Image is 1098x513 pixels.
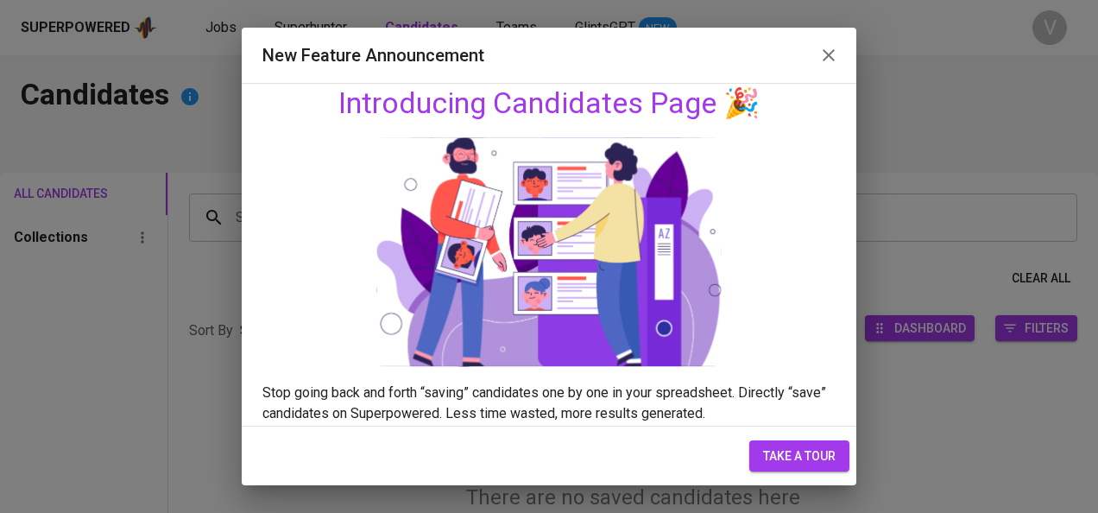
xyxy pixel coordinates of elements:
[376,136,722,369] img: onboarding_candidates.svg
[262,85,836,122] h4: Introducing Candidates Page 🎉
[262,41,836,69] h2: New Feature Announcement
[763,446,836,467] span: take a tour
[749,440,849,472] button: take a tour
[262,383,836,424] p: Stop going back and forth “saving” candidates one by one in your spreadsheet. Directly “save” can...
